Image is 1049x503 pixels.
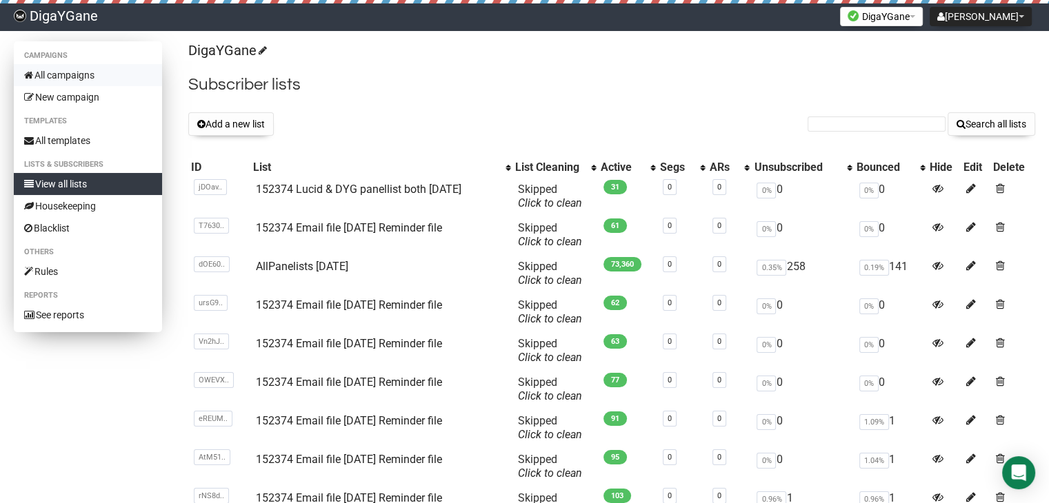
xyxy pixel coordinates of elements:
a: 0 [668,337,672,346]
span: AtM51.. [194,449,230,465]
button: Search all lists [948,112,1035,136]
a: View all lists [14,173,162,195]
div: Bounced [857,161,912,174]
th: List: No sort applied, activate to apply an ascending sort [250,158,512,177]
a: New campaign [14,86,162,108]
button: DigaYGane [840,7,923,26]
span: 1.04% [859,453,889,469]
span: Skipped [518,337,582,364]
a: Click to clean [518,196,582,209]
a: 152374 Email file [DATE] Reminder file [256,376,442,389]
a: 0 [668,414,672,423]
span: jDOav.. [194,179,227,195]
span: Skipped [518,453,582,480]
td: 1 [854,447,926,486]
div: Hide [930,161,959,174]
button: Add a new list [188,112,274,136]
span: Skipped [518,183,582,209]
a: 0 [668,453,672,462]
a: 0 [717,453,721,462]
td: 0 [751,293,854,331]
td: 0 [751,177,854,216]
a: See reports [14,304,162,326]
span: 31 [603,180,627,194]
span: 91 [603,411,627,426]
span: Skipped [518,260,582,287]
td: 0 [751,331,854,370]
h2: Subscriber lists [188,72,1035,97]
a: Click to clean [518,466,582,480]
div: Edit [963,161,987,174]
span: 63 [603,334,627,349]
span: 0% [859,298,879,314]
th: Delete: No sort applied, sorting is disabled [990,158,1035,177]
a: Click to clean [518,312,582,325]
a: All campaigns [14,64,162,86]
a: All templates [14,130,162,152]
a: 0 [668,183,672,192]
td: 1 [854,409,926,447]
span: 0% [757,337,776,353]
div: Segs [660,161,694,174]
a: Rules [14,260,162,283]
a: Click to clean [518,274,582,287]
td: 0 [854,331,926,370]
td: 141 [854,254,926,293]
li: Lists & subscribers [14,156,162,173]
span: 0.19% [859,260,889,276]
span: 0% [757,221,776,237]
span: ursG9.. [194,295,228,311]
span: 103 [603,489,631,503]
a: 0 [668,491,672,500]
a: Blacklist [14,217,162,239]
a: AllPanelists [DATE] [256,260,348,273]
a: 0 [668,260,672,269]
a: 152374 Email file [DATE] Reminder file [256,337,442,350]
td: 0 [854,216,926,254]
li: Others [14,244,162,260]
div: Open Intercom Messenger [1002,456,1035,489]
span: 1.09% [859,414,889,430]
span: 0% [757,298,776,314]
div: ID [191,161,248,174]
li: Templates [14,113,162,130]
span: 77 [603,373,627,387]
a: 0 [717,337,721,346]
span: 0% [859,376,879,391]
a: 152374 Email file [DATE] Reminder file [256,298,442,311]
li: Campaigns [14,48,162,64]
a: Housekeeping [14,195,162,217]
td: 0 [751,370,854,409]
img: favicons [848,10,859,21]
td: 258 [751,254,854,293]
div: List Cleaning [515,161,584,174]
th: Unsubscribed: No sort applied, activate to apply an ascending sort [751,158,854,177]
span: 0% [757,453,776,469]
a: 152374 Email file [DATE] Reminder file [256,414,442,427]
div: List [253,161,499,174]
span: Skipped [518,221,582,248]
span: 0% [859,183,879,198]
td: 0 [751,447,854,486]
th: Hide: No sort applied, sorting is disabled [927,158,961,177]
a: 0 [668,376,672,384]
th: List Cleaning: No sort applied, activate to apply an ascending sort [512,158,598,177]
td: 0 [854,177,926,216]
span: eREUM.. [194,411,232,427]
a: Click to clean [518,428,582,441]
span: 62 [603,296,627,310]
span: Skipped [518,414,582,441]
span: 0% [859,221,879,237]
a: 0 [717,491,721,500]
a: 0 [717,298,721,307]
td: 0 [751,409,854,447]
a: 0 [717,183,721,192]
a: 0 [717,260,721,269]
a: 0 [717,414,721,423]
a: 152374 Lucid & DYG panellist both [DATE] [256,183,461,196]
span: OWEVX.. [194,372,234,388]
span: Skipped [518,376,582,402]
span: 0% [859,337,879,353]
td: 0 [854,293,926,331]
div: Active [601,161,643,174]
